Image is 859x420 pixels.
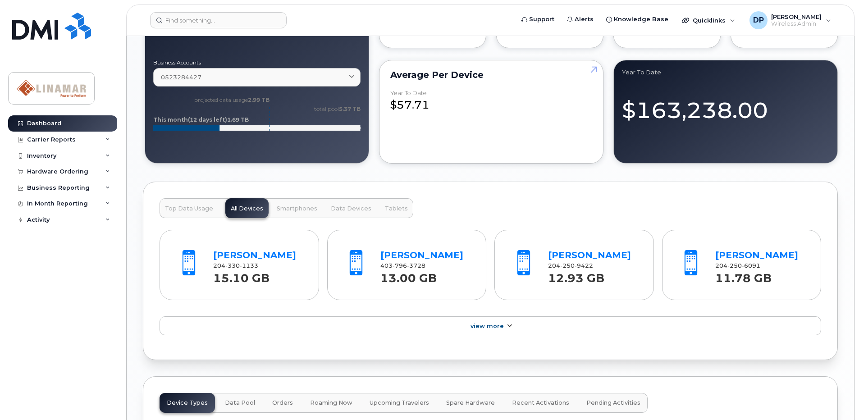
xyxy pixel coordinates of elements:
a: 0523284427 [153,68,361,87]
span: Alerts [575,15,594,24]
tspan: (12 days left) [188,116,227,123]
span: Smartphones [277,205,317,212]
span: 6091 [742,262,760,269]
span: Orders [272,399,293,406]
span: 204 [715,262,760,269]
span: Spare Hardware [446,399,495,406]
span: 1133 [240,262,258,269]
span: 250 [560,262,575,269]
span: Knowledge Base [614,15,668,24]
span: 403 [380,262,425,269]
span: View More [471,323,504,329]
strong: 15.10 GB [213,266,270,285]
span: Top Data Usage [165,205,213,212]
text: total pool [314,105,361,112]
text: projected data usage [194,96,270,103]
strong: 12.93 GB [548,266,604,285]
span: 3728 [407,262,425,269]
tspan: 1.69 TB [227,116,249,123]
a: [PERSON_NAME] [213,250,296,260]
span: Support [529,15,554,24]
span: Pending Activities [586,399,640,406]
tspan: 5.37 TB [339,105,361,112]
span: 0523284427 [161,73,201,82]
span: Wireless Admin [771,20,822,27]
a: Knowledge Base [600,10,675,28]
span: Data Pool [225,399,255,406]
span: 796 [393,262,407,269]
span: 204 [548,262,593,269]
span: Upcoming Travelers [370,399,429,406]
div: Quicklinks [676,11,741,29]
strong: 13.00 GB [380,266,437,285]
span: 250 [727,262,742,269]
a: [PERSON_NAME] [715,250,798,260]
span: Tablets [385,205,408,212]
span: Roaming Now [310,399,352,406]
span: 9422 [575,262,593,269]
div: Year to Date [390,90,427,96]
div: $163,238.00 [622,87,829,126]
a: [PERSON_NAME] [548,250,631,260]
a: [PERSON_NAME] [380,250,463,260]
span: [PERSON_NAME] [771,13,822,20]
div: $57.71 [390,90,592,113]
span: Data Devices [331,205,371,212]
span: Recent Activations [512,399,569,406]
button: Data Devices [325,198,377,218]
label: Business Accounts [153,60,361,65]
strong: 11.78 GB [715,266,772,285]
a: View More [160,316,821,335]
div: Darcy Postlethwaite [743,11,837,29]
button: Top Data Usage [160,198,219,218]
a: Support [515,10,561,28]
input: Find something... [150,12,287,28]
span: Quicklinks [693,17,726,24]
span: 204 [213,262,258,269]
tspan: This month [153,116,188,123]
button: Tablets [379,198,413,218]
span: 330 [225,262,240,269]
tspan: 2.99 TB [248,96,270,103]
button: Smartphones [271,198,323,218]
div: Average per Device [390,71,592,78]
span: DP [753,15,764,26]
a: Alerts [561,10,600,28]
div: Year to Date [622,68,829,76]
